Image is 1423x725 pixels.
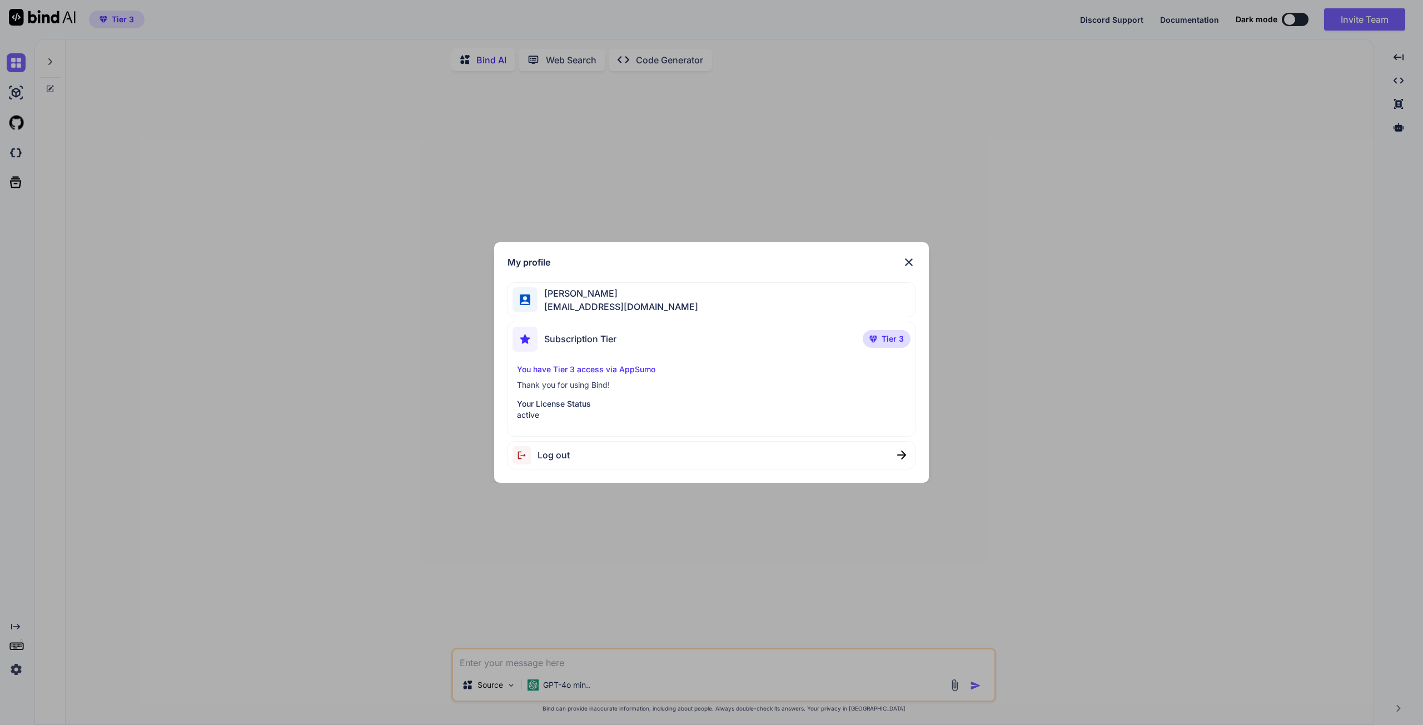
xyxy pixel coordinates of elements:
span: Tier 3 [882,333,904,344]
span: [EMAIL_ADDRESS][DOMAIN_NAME] [538,300,698,313]
img: profile [520,294,530,305]
span: [PERSON_NAME] [538,287,698,300]
img: close [902,256,916,269]
img: premium [869,336,877,342]
p: active [517,409,906,421]
h1: My profile [507,256,550,269]
p: You have Tier 3 access via AppSumo [517,364,906,375]
span: Log out [538,448,570,462]
img: logout [513,446,538,464]
p: Thank you for using Bind! [517,379,906,391]
img: subscription [513,327,538,352]
img: close [897,451,906,459]
span: Subscription Tier [544,332,616,346]
p: Your License Status [517,398,906,409]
